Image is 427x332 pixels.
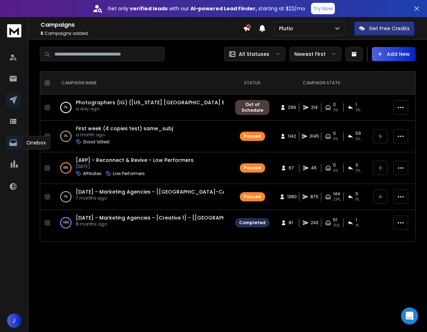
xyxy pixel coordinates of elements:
span: 1 [355,217,357,223]
span: 0% [333,107,338,113]
span: 81 [289,220,296,226]
div: Completed [239,220,265,226]
p: [DATE] [76,164,194,169]
a: First week (4 copies test) same_subj [76,125,173,132]
span: 46 [311,165,318,171]
p: Get Free Credits [369,25,410,32]
a: [DATE] - Marketing Agencies - [[GEOGRAPHIC_DATA]-CA-All] - 250107 [76,188,261,195]
td: 68%[ARP] - Reconnect & Revive - Low Performers[DATE]AffiliatesLow Performers [53,152,231,184]
div: Paused [244,133,261,139]
span: 5 [355,191,358,197]
button: Try Now [311,3,335,14]
span: 67 [289,165,296,171]
th: STATUS [231,72,274,95]
span: 299 [288,105,296,110]
span: 5 [41,30,43,36]
a: [DATE] - Marketing Agencies - [Creative 1] - [[GEOGRAPHIC_DATA]-[GEOGRAPHIC_DATA] - [GEOGRAPHIC_D... [76,214,416,221]
p: 8 months ago [76,221,224,227]
button: Newest First [290,47,341,61]
span: 0 % [355,107,360,113]
span: 1380 [287,194,297,200]
div: Paused [244,165,261,171]
span: 5 % [355,136,360,142]
th: CAMPAIGN STATS [274,72,369,95]
p: 7 months ago [76,195,224,201]
p: 0 % [64,193,68,200]
p: Affiliates [83,171,101,176]
p: Campaigns added [41,31,243,36]
p: 0 % [64,104,68,111]
span: 243 [311,220,318,226]
p: a month ago [76,132,173,138]
td: 100%[DATE] - Marketing Agencies - [Creative 1] - [[GEOGRAPHIC_DATA]-[GEOGRAPHIC_DATA] - [GEOGRAPH... [53,210,231,236]
span: 3145 [310,133,319,139]
button: Add New [372,47,416,61]
span: 0 [333,131,336,136]
div: Open Intercom Messenger [401,307,418,325]
span: 144 [333,191,340,197]
p: Try Now [313,5,333,12]
span: 1 % [355,223,359,228]
td: 3%First week (4 copies test) same_subja month agoGood 1sttest [53,121,231,152]
span: 1142 [288,133,296,139]
p: Plutio [279,25,296,32]
span: 0 [355,162,358,168]
span: 61 [333,217,337,223]
a: [ARP] - Reconnect & Revive - Low Performers [76,157,194,164]
span: 1 % [355,197,359,202]
button: J [7,313,21,328]
span: 214 [311,105,318,110]
td: 0%Photographers (IG) ([US_STATE] [GEOGRAPHIC_DATA] Broad)a day ago [53,95,231,121]
h1: Campaigns [41,21,243,29]
div: Onebox [22,136,51,149]
span: 29 % [333,197,341,202]
p: Get only with our starting at $22/mo [107,5,305,12]
div: Paused [244,194,261,200]
span: 0% [333,168,338,174]
p: Low Performers [113,171,145,176]
p: Good 1sttest [83,139,110,145]
p: 3 % [64,133,68,140]
span: 0 [333,102,336,107]
span: 75 % [333,223,340,228]
div: Out of Schedule [239,102,265,113]
span: 0 % [355,168,360,174]
th: CAMPAIGN NAME [53,72,231,95]
a: Photographers (IG) ([US_STATE] [GEOGRAPHIC_DATA] Broad) [76,99,241,106]
span: 875 [310,194,318,200]
span: 56 [355,131,361,136]
span: 0% [333,136,338,142]
p: 100 % [63,219,69,226]
p: 68 % [63,164,68,172]
td: 0%[DATE] - Marketing Agencies - [[GEOGRAPHIC_DATA]-CA-All] - 2501077 months ago [53,184,231,210]
button: Get Free Credits [354,21,415,36]
strong: verified leads [130,5,168,12]
img: logo [7,24,21,37]
strong: AI-powered Lead Finder, [190,5,257,12]
span: 1 [355,102,357,107]
span: 0 [333,162,336,168]
p: a day ago [76,106,224,112]
p: All Statuses [239,51,269,58]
